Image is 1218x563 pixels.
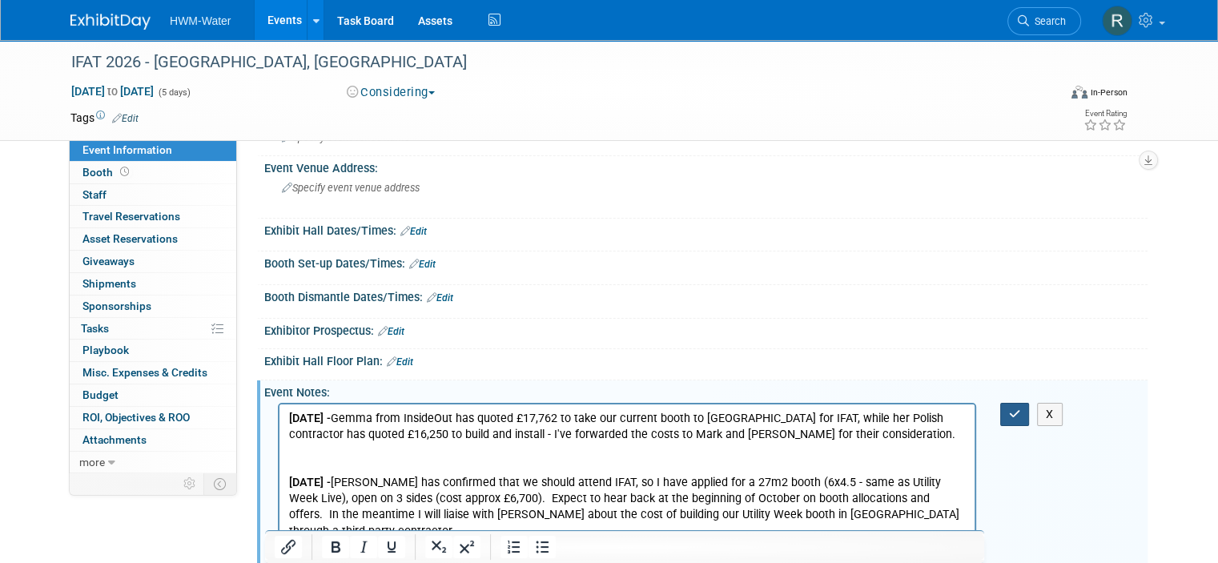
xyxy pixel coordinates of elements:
a: Attachments [70,429,236,451]
span: Shipments [82,277,136,290]
span: Specify event venue address [282,182,420,194]
a: Edit [409,259,436,270]
a: Edit [387,356,413,368]
div: Booth Dismantle Dates/Times: [264,285,1148,306]
a: Edit [378,326,404,337]
button: Numbered list [500,536,528,558]
body: Rich Text Area. Press ALT-0 for help. [9,6,687,344]
button: Superscript [453,536,480,558]
span: HWM-Water [170,14,231,27]
span: Playbook [82,344,129,356]
div: IFAT 2026 - [GEOGRAPHIC_DATA], [GEOGRAPHIC_DATA] [66,48,1038,77]
span: to [105,85,120,98]
div: Event Rating [1083,110,1127,118]
span: Gemma from InsideOut has quoted £17,762 to take our current booth to [GEOGRAPHIC_DATA] for IFAT, ... [10,7,676,37]
div: Exhibit Hall Dates/Times: [264,219,1148,239]
div: Event Venue Address: [264,156,1148,176]
span: Booth [82,166,132,179]
span: Booth not reserved yet [117,166,132,178]
b: £18,847 [10,329,50,343]
a: Staff [70,184,236,206]
div: Exhibitor Prospectus: [264,319,1148,340]
button: Underline [378,536,405,558]
a: Asset Reservations [70,228,236,250]
img: Rhys Salkeld [1102,6,1132,36]
a: Tasks [70,318,236,340]
a: Shipments [70,273,236,295]
button: Bullet list [529,536,556,558]
p: [PERSON_NAME] has confirmed that we should attend IFAT, so I have applied for a 27m2 booth (6x4.5... [10,70,686,344]
span: more [79,456,105,468]
span: Tasks [81,322,109,335]
a: Misc. Expenses & Credits [70,362,236,384]
button: Insert/edit link [275,536,302,558]
td: Toggle Event Tabs [204,473,237,494]
a: Event Information [70,139,236,161]
a: Sponsorships [70,296,236,317]
a: Booth [70,162,236,183]
td: Personalize Event Tab Strip [176,473,204,494]
a: Edit [400,226,427,237]
span: Attachments [82,433,147,446]
span: Event Information [82,143,172,156]
span: Staff [82,188,107,201]
td: Tags [70,110,139,126]
button: Italic [350,536,377,558]
span: ROI, Objectives & ROO [82,411,190,424]
span: Asset Reservations [82,232,178,245]
span: [DATE] [DATE] [70,84,155,99]
span: Travel Reservations [82,210,180,223]
a: Budget [70,384,236,406]
span: Giveaways [82,255,135,267]
div: Exhibit Hall Floor Plan: [264,349,1148,370]
b: [DATE] - [10,7,51,21]
b: [DATE] - [10,71,51,85]
a: Edit [427,292,453,304]
a: Travel Reservations [70,206,236,227]
button: Bold [322,536,349,558]
img: ExhibitDay [70,14,151,30]
a: Edit [112,113,139,124]
a: Playbook [70,340,236,361]
span: Sponsorships [82,300,151,312]
div: In-Person [1090,86,1128,99]
span: Budget [82,388,119,401]
a: Giveaways [70,251,236,272]
div: Event Format [971,83,1128,107]
button: X [1037,403,1063,426]
span: Search [1029,15,1066,27]
span: Misc. Expenses & Credits [82,366,207,379]
button: Subscript [425,536,452,558]
a: more [70,452,236,473]
a: ROI, Objectives & ROO [70,407,236,428]
span: (5 days) [157,87,191,98]
button: Considering [341,84,441,101]
img: Format-Inperson.png [1071,86,1087,99]
div: Booth Set-up Dates/Times: [264,251,1148,272]
a: Search [1007,7,1081,35]
div: Event Notes: [264,380,1148,400]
